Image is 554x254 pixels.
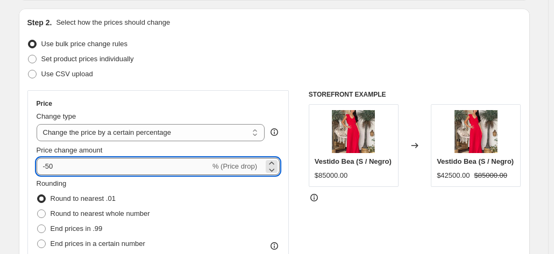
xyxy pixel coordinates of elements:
span: Round to nearest whole number [51,209,150,217]
h2: Step 2. [27,17,52,28]
span: Use bulk price change rules [41,40,127,48]
span: Rounding [37,179,67,187]
p: Select how the prices should change [56,17,170,28]
span: Set product prices individually [41,55,134,63]
div: $85000.00 [315,170,347,181]
span: Use CSV upload [41,70,93,78]
input: -15 [37,158,210,175]
span: Round to nearest .01 [51,194,116,202]
span: Price change amount [37,146,103,154]
img: BEA-ROJ-01-BEAROJO_80x.jpg [454,110,498,153]
img: BEA-ROJ-01-BEAROJO_80x.jpg [332,110,375,153]
div: $42500.00 [437,170,470,181]
span: End prices in .99 [51,224,103,233]
h6: STOREFRONT EXAMPLE [309,90,521,99]
div: help [269,127,280,137]
span: End prices in a certain number [51,240,145,248]
span: Change type [37,112,76,120]
strike: $85000.00 [474,170,507,181]
h3: Price [37,99,52,108]
span: % (Price drop) [212,162,257,170]
span: Vestido Bea (S / Negro) [315,157,392,165]
span: Vestido Bea (S / Negro) [437,157,514,165]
